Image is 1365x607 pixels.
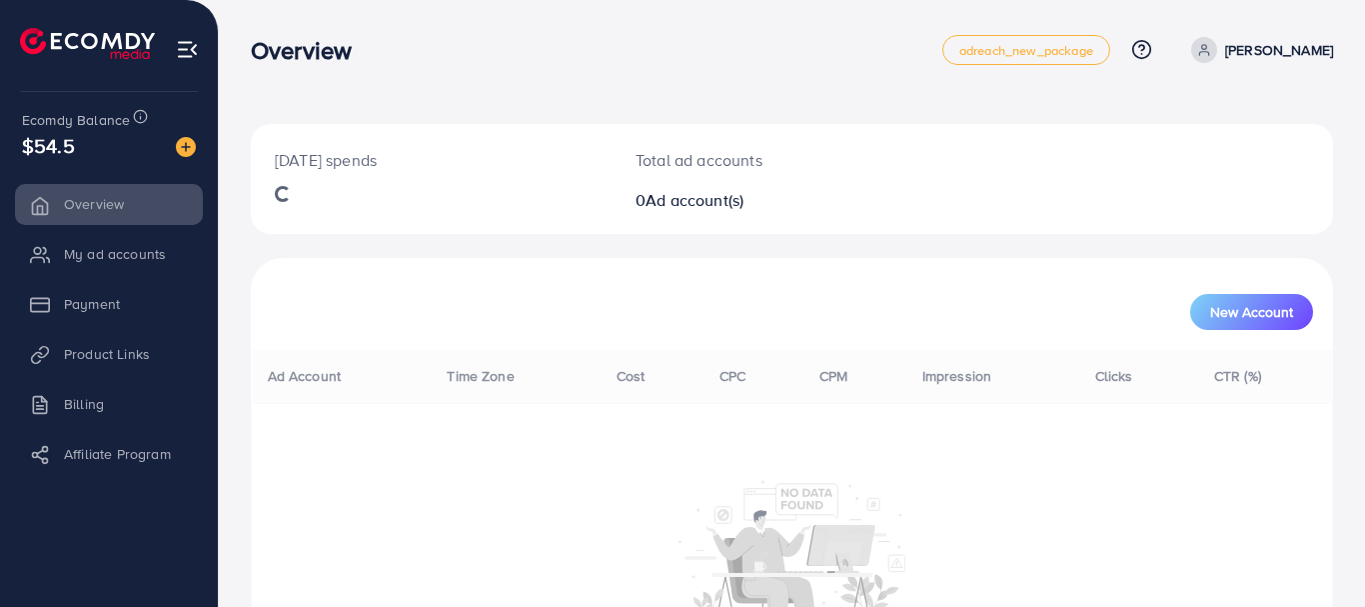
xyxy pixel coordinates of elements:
a: [PERSON_NAME] [1183,37,1333,63]
p: [PERSON_NAME] [1225,38,1333,62]
img: logo [20,28,155,59]
h2: 0 [636,191,858,210]
a: adreach_new_package [942,35,1110,65]
h3: Overview [251,36,368,65]
p: Total ad accounts [636,148,858,172]
span: Ecomdy Balance [22,110,130,130]
img: image [176,137,196,157]
span: adreach_new_package [959,44,1093,57]
p: [DATE] spends [275,148,588,172]
span: $54.5 [22,131,75,160]
span: Ad account(s) [646,189,743,211]
button: New Account [1190,294,1313,330]
img: menu [176,38,199,61]
span: New Account [1210,305,1293,319]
